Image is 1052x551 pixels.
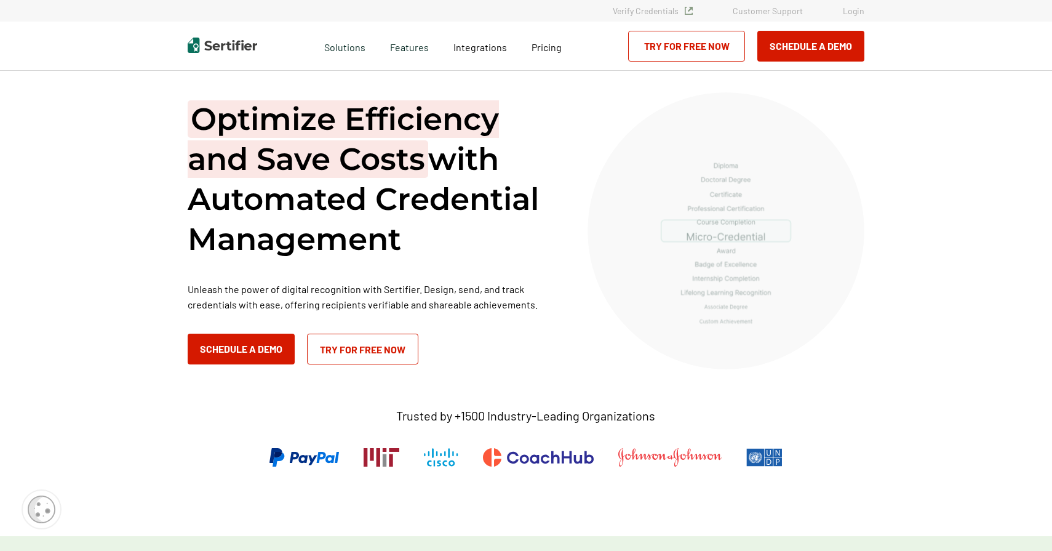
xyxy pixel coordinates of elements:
span: Optimize Efficiency and Save Costs [188,100,499,178]
button: Schedule a Demo [757,31,864,62]
g: Associate Degree [704,305,747,310]
img: Sertifier | Digital Credentialing Platform [188,38,257,53]
span: Integrations [453,41,507,53]
span: Pricing [532,41,562,53]
img: Massachusetts Institute of Technology [364,448,399,467]
img: Cisco [424,448,458,467]
a: Try for Free Now [628,31,745,62]
img: Cookie Popup Icon [28,496,55,523]
h1: with Automated Credential Management [188,99,557,259]
span: Features [390,38,429,54]
img: Verified [685,7,693,15]
p: Trusted by +1500 Industry-Leading Organizations [396,408,655,424]
a: Try for Free Now [307,334,418,364]
a: Pricing [532,38,562,54]
button: Schedule a Demo [188,334,295,364]
a: Integrations [453,38,507,54]
a: Verify Credentials [613,6,693,16]
p: Unleash the power of digital recognition with Sertifier. Design, send, and track credentials with... [188,281,557,312]
img: PayPal [269,448,339,467]
img: UNDP [746,448,783,467]
img: Johnson & Johnson [618,448,722,467]
a: Login [843,6,864,16]
span: Solutions [324,38,365,54]
img: CoachHub [483,448,594,467]
a: Customer Support [733,6,803,16]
